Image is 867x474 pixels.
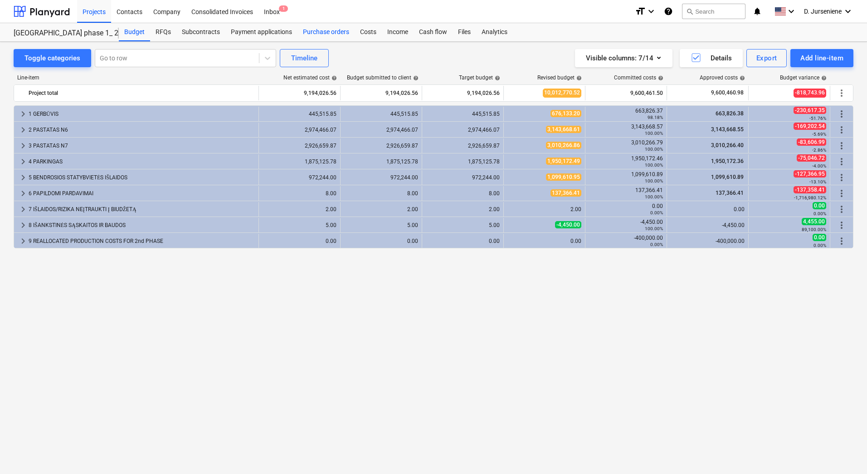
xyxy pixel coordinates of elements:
i: keyboard_arrow_down [646,6,657,17]
span: 1,099,610.95 [546,173,581,181]
button: Add line-item [790,49,853,67]
div: 2.00 [344,206,418,212]
small: -2.86% [812,148,826,153]
div: -4,450.00 [671,222,745,228]
span: help [738,75,745,81]
span: help [575,75,582,81]
button: Details [680,49,743,67]
span: -127,366.95 [794,170,826,178]
div: Visible columns : 7/14 [586,52,662,64]
a: Cash flow [414,23,453,41]
div: 445,515.85 [426,111,500,117]
div: 1 GERBŪVIS [29,107,255,121]
div: 8 IŠANKSTINĖS SĄSKAITOS IR BAUDOS [29,218,255,232]
div: 445,515.85 [263,111,336,117]
i: keyboard_arrow_down [786,6,797,17]
div: 0.00 [263,238,336,244]
div: 1,875,125.78 [263,158,336,165]
div: -400,000.00 [589,235,663,247]
iframe: Chat Widget [822,430,867,474]
div: Line-item [14,74,259,81]
div: 2,974,466.07 [263,127,336,133]
small: 100.00% [645,178,663,183]
span: help [656,75,663,81]
div: Target budget [459,74,500,81]
span: keyboard_arrow_right [18,109,29,119]
span: More actions [836,236,847,247]
div: Costs [355,23,382,41]
div: 1,099,610.89 [589,171,663,184]
div: Budget submitted to client [347,74,419,81]
div: 5.00 [263,222,336,228]
span: keyboard_arrow_right [18,188,29,199]
div: 2.00 [426,206,500,212]
small: -5.69% [812,132,826,137]
small: 0.00% [813,211,826,216]
div: 2,926,659.87 [344,143,418,149]
div: 1,875,125.78 [344,158,418,165]
a: Analytics [476,23,513,41]
span: help [330,75,337,81]
div: 2 PASTATAS N6 [29,123,255,137]
span: 1,950,172.49 [546,158,581,165]
div: Budget variance [780,74,827,81]
div: Timeline [291,52,317,64]
div: Add line-item [800,52,843,64]
button: Export [746,49,787,67]
small: 98.18% [648,115,663,120]
span: -230,617.35 [794,107,826,114]
span: More actions [836,156,847,167]
i: notifications [753,6,762,17]
div: 8.00 [426,190,500,197]
div: -400,000.00 [671,238,745,244]
span: help [493,75,500,81]
div: 0.00 [589,203,663,216]
div: Export [756,52,777,64]
span: keyboard_arrow_right [18,140,29,151]
div: 972,244.00 [263,174,336,181]
span: 663,826.38 [715,110,745,117]
div: 2,926,659.87 [263,143,336,149]
div: 5.00 [344,222,418,228]
div: 3,010,266.79 [589,139,663,152]
div: 7 IŠLAIDOS/RIZIKA NEĮTRAUKTI Į BIUDŽETĄ [29,202,255,217]
small: 100.00% [645,194,663,199]
div: 0.00 [344,238,418,244]
span: 4,455.00 [802,218,826,225]
div: -4,450.00 [589,219,663,232]
span: 3,010,266.40 [710,142,745,148]
span: -4,450.00 [555,221,581,228]
div: 8.00 [344,190,418,197]
a: Budget [119,23,150,41]
div: 3 PASTATAS N7 [29,138,255,153]
div: 445,515.85 [344,111,418,117]
span: 9,600,460.98 [710,89,745,97]
a: Purchase orders [297,23,355,41]
span: More actions [836,140,847,151]
div: Toggle categories [24,52,80,64]
span: keyboard_arrow_right [18,156,29,167]
div: 6 PAPILDOMI PARDAVIMAI [29,186,255,201]
a: Payment applications [225,23,297,41]
span: search [686,8,693,15]
span: 1,099,610.89 [710,174,745,180]
small: 0.00% [650,242,663,247]
div: 972,244.00 [426,174,500,181]
i: format_size [635,6,646,17]
span: keyboard_arrow_right [18,236,29,247]
small: 100.00% [645,163,663,168]
div: 2,974,466.07 [426,127,500,133]
span: 0.00 [813,202,826,209]
div: 972,244.00 [344,174,418,181]
i: Knowledge base [664,6,673,17]
div: 1,875,125.78 [426,158,500,165]
span: keyboard_arrow_right [18,124,29,135]
div: Committed costs [614,74,663,81]
small: 100.00% [645,147,663,152]
div: Subcontracts [176,23,225,41]
div: 9,194,026.56 [426,86,500,100]
small: 100.00% [645,226,663,231]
